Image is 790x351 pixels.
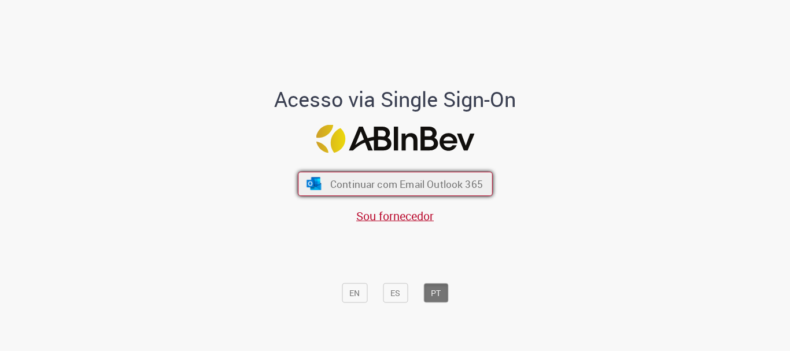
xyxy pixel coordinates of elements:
img: Logo ABInBev [316,125,474,153]
a: Sou fornecedor [356,208,434,224]
button: ES [383,283,408,303]
button: PT [423,283,448,303]
span: Continuar com Email Outlook 365 [330,178,482,191]
button: EN [342,283,367,303]
h1: Acesso via Single Sign-On [235,88,556,111]
img: ícone Azure/Microsoft 360 [305,178,322,190]
button: ícone Azure/Microsoft 360 Continuar com Email Outlook 365 [298,172,493,196]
